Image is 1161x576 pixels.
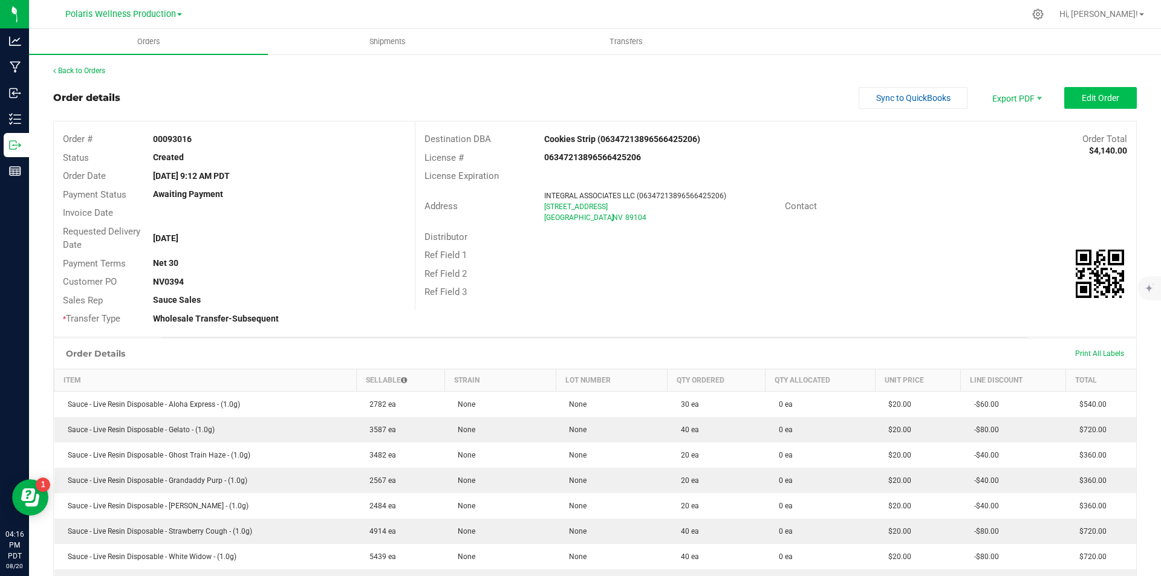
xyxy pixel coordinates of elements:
span: 0 ea [773,426,793,434]
span: 0 ea [773,527,793,536]
span: None [452,527,475,536]
th: Item [54,369,357,391]
span: $360.00 [1073,502,1107,510]
strong: 00093016 [153,134,192,144]
span: 30 ea [675,400,699,409]
span: , [611,213,613,222]
span: Edit Order [1082,93,1119,103]
span: Distributor [424,231,467,242]
strong: [DATE] 9:12 AM PDT [153,171,230,181]
span: None [563,400,587,409]
span: -$80.00 [968,552,999,561]
span: $20.00 [882,552,911,561]
span: INTEGRAL ASSOCIATES LLC (06347213896566425206) [544,192,726,200]
span: Sync to QuickBooks [876,93,951,103]
a: Orders [29,29,268,54]
h1: Order Details [66,349,125,358]
button: Edit Order [1064,87,1137,109]
span: -$40.00 [968,476,999,485]
span: Order Date [63,170,106,181]
span: 40 ea [675,426,699,434]
qrcode: 00093016 [1076,250,1124,298]
span: Shipments [353,36,422,47]
span: Orders [121,36,177,47]
a: Shipments [268,29,507,54]
span: Order Total [1082,134,1127,144]
span: Status [63,152,89,163]
span: Contact [785,201,817,212]
span: None [452,552,475,561]
span: Sauce - Live Resin Disposable - Grandaddy Purp - (1.0g) [62,476,247,485]
strong: $4,140.00 [1089,146,1127,155]
th: Strain [444,369,556,391]
span: Print All Labels [1075,349,1124,358]
span: 20 ea [675,502,699,510]
strong: Wholesale Transfer-Subsequent [153,314,279,323]
span: $360.00 [1073,476,1107,485]
span: -$80.00 [968,426,999,434]
span: Sauce - Live Resin Disposable - White Widow - (1.0g) [62,552,236,561]
span: Ref Field 3 [424,286,467,297]
span: None [563,552,587,561]
strong: Net 30 [153,258,178,268]
span: NV [613,213,623,222]
img: Scan me! [1076,250,1124,298]
span: Payment Status [63,189,126,200]
button: Sync to QuickBooks [859,87,968,109]
span: 20 ea [675,476,699,485]
th: Qty Ordered [668,369,766,391]
span: -$40.00 [968,451,999,459]
span: 40 ea [675,527,699,536]
inline-svg: Reports [9,165,21,177]
th: Sellable [356,369,444,391]
li: Export PDF [980,87,1052,109]
span: 0 ea [773,451,793,459]
th: Total [1066,369,1137,391]
span: [GEOGRAPHIC_DATA] [544,213,614,222]
span: Transfers [593,36,659,47]
span: None [452,502,475,510]
span: Invoice Date [63,207,113,218]
a: Transfers [507,29,746,54]
span: $20.00 [882,502,911,510]
span: None [452,426,475,434]
span: 0 ea [773,502,793,510]
strong: Cookies Strip (06347213896566425206) [544,134,700,144]
span: -$40.00 [968,502,999,510]
strong: Sauce Sales [153,295,201,305]
span: $20.00 [882,476,911,485]
span: Sauce - Live Resin Disposable - Aloha Express - (1.0g) [62,400,240,409]
span: Payment Terms [63,258,126,269]
span: -$60.00 [968,400,999,409]
span: Sauce - Live Resin Disposable - [PERSON_NAME] - (1.0g) [62,502,249,510]
span: 4914 ea [363,527,396,536]
th: Lot Number [556,369,667,391]
span: 0 ea [773,476,793,485]
div: Order details [53,91,120,105]
p: 08/20 [5,561,24,571]
span: $20.00 [882,426,911,434]
span: $20.00 [882,451,911,459]
span: None [563,426,587,434]
span: Customer PO [63,276,117,287]
span: 2567 ea [363,476,396,485]
span: Requested Delivery Date [63,226,140,251]
p: 04:16 PM PDT [5,529,24,561]
th: Line Discount [961,369,1066,391]
span: Sauce - Live Resin Disposable - Ghost Train Haze - (1.0g) [62,451,250,459]
span: Ref Field 2 [424,268,467,279]
span: 89104 [625,213,646,222]
span: Order # [63,134,93,144]
span: Sales Rep [63,295,103,306]
span: None [563,527,587,536]
iframe: Resource center [12,479,48,516]
iframe: Resource center unread badge [36,477,50,492]
span: 5439 ea [363,552,396,561]
span: Sauce - Live Resin Disposable - Gelato - (1.0g) [62,426,215,434]
span: Hi, [PERSON_NAME]! [1059,9,1138,19]
span: 0 ea [773,400,793,409]
span: Destination DBA [424,134,491,144]
span: 3587 ea [363,426,396,434]
span: None [563,502,587,510]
